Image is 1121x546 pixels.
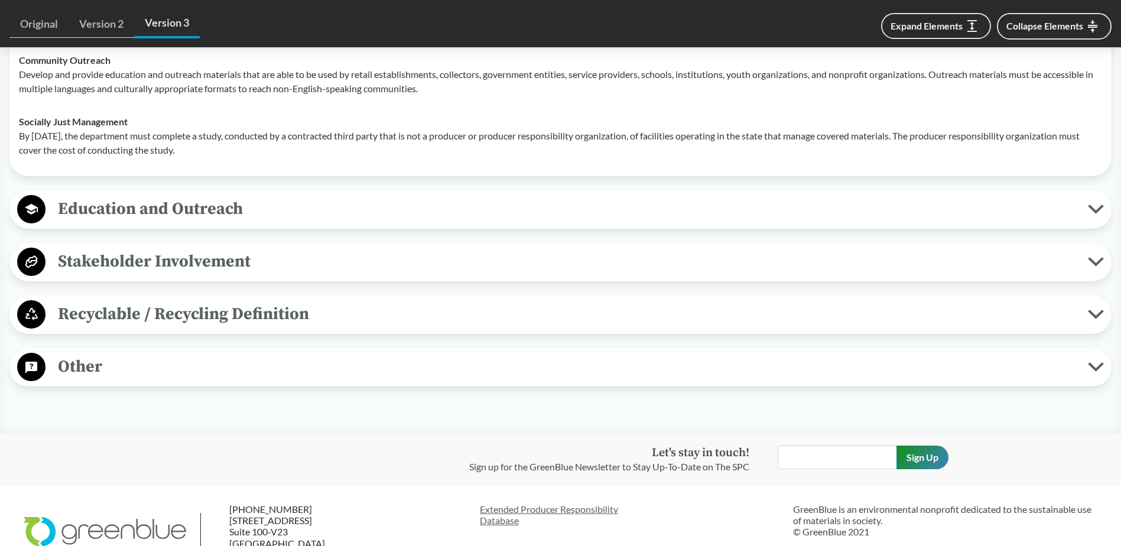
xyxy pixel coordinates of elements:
button: Education and Outreach [14,194,1107,225]
strong: Community Outreach [19,54,111,66]
button: Expand Elements [881,13,991,39]
input: Sign Up [896,446,948,469]
span: Stakeholder Involvement [46,248,1088,275]
a: Extended Producer ResponsibilityDatabase [480,503,784,526]
p: Sign up for the GreenBlue Newsletter to Stay Up-To-Date on The SPC [469,460,749,474]
span: Recyclable / Recycling Definition [46,301,1088,327]
button: Stakeholder Involvement [14,247,1107,277]
strong: Let's stay in touch! [652,446,749,460]
a: Original [9,11,69,38]
button: Collapse Elements [997,13,1112,40]
p: By [DATE], the department must complete a study, conducted by a contracted third party that is no... [19,129,1102,157]
a: Version 2 [69,11,134,38]
span: Education and Outreach [46,196,1088,222]
a: Version 3 [134,9,200,38]
p: Develop and provide education and outreach materials that are able to be used by retail establish... [19,67,1102,96]
span: Other [46,353,1088,380]
button: Recyclable / Recycling Definition [14,300,1107,330]
p: GreenBlue is an environmental nonprofit dedicated to the sustainable use of materials in society.... [793,503,1097,538]
strong: Socially Just Management [19,116,128,127]
button: Other [14,352,1107,382]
